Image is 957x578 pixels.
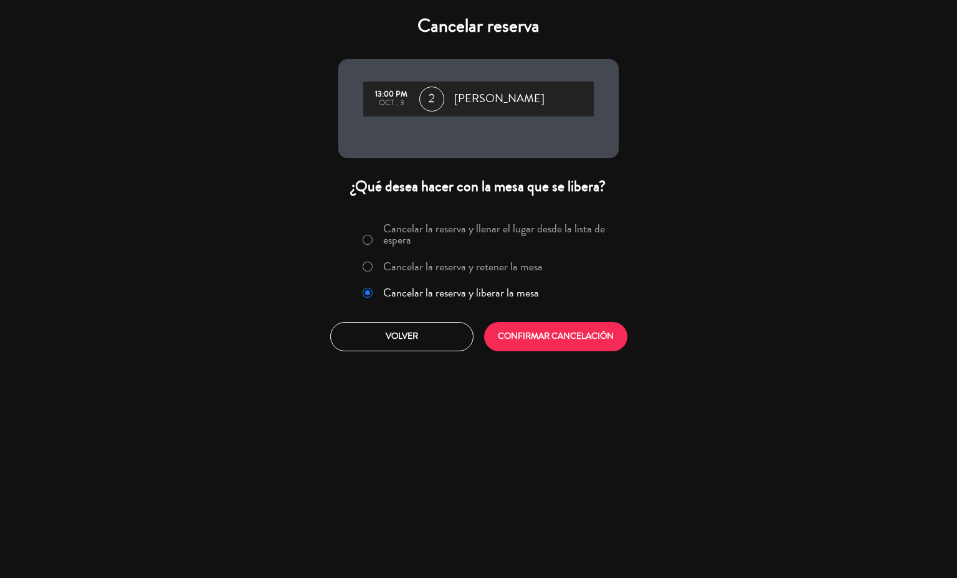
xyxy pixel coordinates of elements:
label: Cancelar la reserva y retener la mesa [383,261,543,272]
div: ¿Qué desea hacer con la mesa que se libera? [338,177,619,196]
h4: Cancelar reserva [338,15,619,37]
span: 2 [419,87,444,111]
button: Volver [330,322,474,351]
div: 13:00 PM [369,90,413,99]
div: oct., 3 [369,99,413,108]
span: [PERSON_NAME] [454,90,545,108]
button: CONFIRMAR CANCELACIÓN [484,322,627,351]
label: Cancelar la reserva y liberar la mesa [383,287,539,298]
label: Cancelar la reserva y llenar el lugar desde la lista de espera [383,223,611,245]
